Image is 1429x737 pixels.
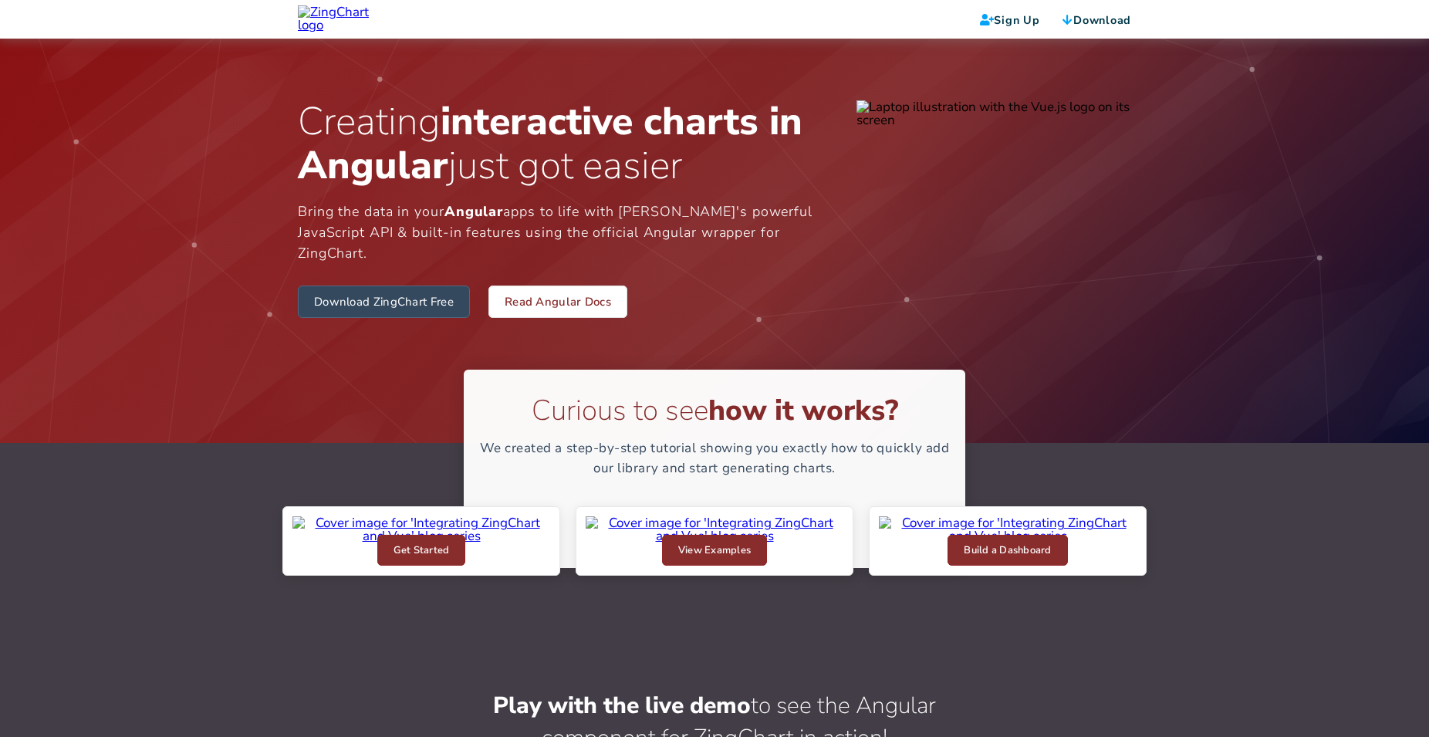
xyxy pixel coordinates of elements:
a: View the 'How to Create Charts in Angular' blog post [292,527,550,545]
p: Bring the data in your apps to life with [PERSON_NAME]'s powerful JavaScript API & built-in featu... [298,201,818,264]
p: We created a step-by-step tutorial showing you exactly how to quickly add our library and start g... [479,438,950,478]
img: Laptop illustration with the Vue.js logo on its screen [856,100,1131,127]
strong: interactive charts in Angular [298,95,802,192]
a: Read Angular Docs [488,286,627,318]
img: Cover image for 'Integrating ZingChart and Vue' blog series [586,516,843,543]
img: ZingChart logo [298,5,388,32]
a: Download ZingChart Free [298,286,470,318]
h1: Creating just got easier [298,100,818,188]
a: View the 'Angular Chart Examples' blog post [586,527,843,545]
a: Download [1062,12,1131,28]
a: Return to the ZingChart homepage [298,5,388,22]
a: Sign Up [980,12,1040,28]
strong: how it works? [708,391,898,430]
img: Cover image for 'Integrating ZingChart and Vue' blog series [879,516,1137,543]
a: Build a Dashboard [948,535,1067,566]
h2: Curious to see [479,397,950,425]
strong: Play with the live demo [493,690,751,722]
img: Cover image for 'Integrating ZingChart and Vue' blog series [292,516,550,543]
a: View Examples [662,535,767,566]
strong: Angular [444,202,503,221]
a: Get Started [377,535,466,566]
a: View the 'Creating Interactive Dashboards in Angular' blog post [879,527,1137,545]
